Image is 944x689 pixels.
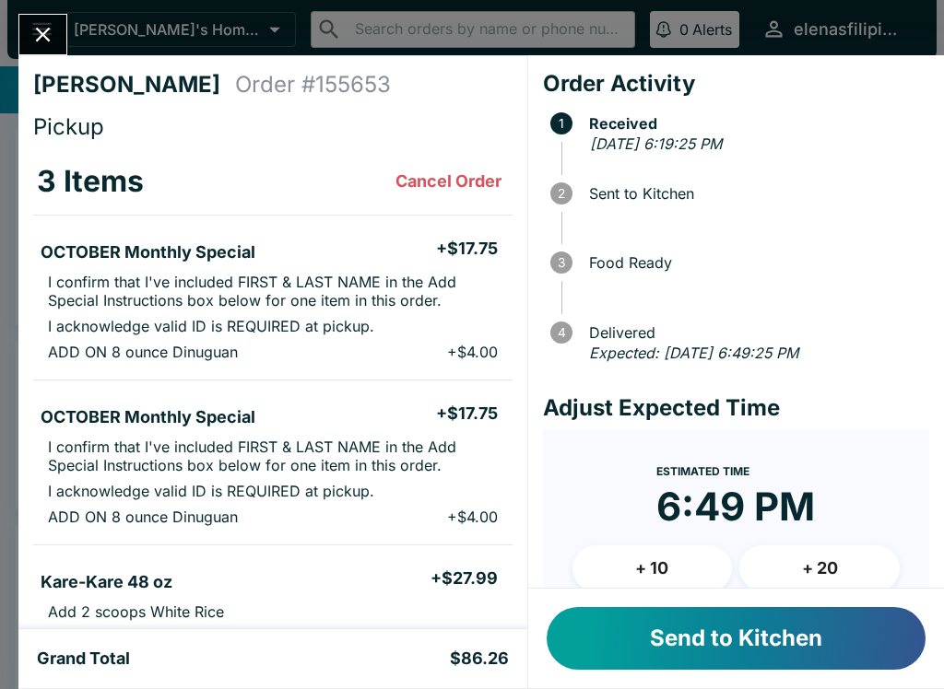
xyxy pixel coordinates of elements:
[436,238,498,260] h5: + $17.75
[656,483,815,531] time: 6:49 PM
[739,545,900,591] button: + 20
[558,255,565,270] text: 3
[48,273,498,309] p: I confirm that I've included FIRST & LAST NAME in the Add Special Instructions box below for one ...
[590,134,722,153] em: [DATE] 6:19:25 PM
[447,343,498,361] p: + $4.00
[557,325,565,340] text: 4
[41,406,255,428] h5: OCTOBER Monthly Special
[447,508,498,526] p: + $4.00
[48,602,224,621] p: Add 2 scoops White Rice
[580,115,929,132] span: Received
[41,571,172,593] h5: Kare-Kare 48 oz
[41,241,255,263] h5: OCTOBER Monthly Special
[572,545,733,591] button: + 10
[543,394,929,422] h4: Adjust Expected Time
[558,186,565,201] text: 2
[388,163,509,200] button: Cancel Order
[19,15,66,54] button: Close
[33,71,235,99] h4: [PERSON_NAME]
[48,508,238,526] p: ADD ON 8 ounce Dinuguan
[656,464,749,478] span: Estimated Time
[48,343,238,361] p: ADD ON 8 ounce Dinuguan
[436,403,498,425] h5: + $17.75
[580,324,929,341] span: Delivered
[580,254,929,271] span: Food Ready
[37,163,144,200] h3: 3 Items
[431,567,498,590] h5: + $27.99
[580,185,929,202] span: Sent to Kitchen
[589,344,798,362] em: Expected: [DATE] 6:49:25 PM
[48,482,374,500] p: I acknowledge valid ID is REQUIRED at pickup.
[450,648,509,670] h5: $86.26
[48,438,498,474] p: I confirm that I've included FIRST & LAST NAME in the Add Special Instructions box below for one ...
[235,71,391,99] h4: Order # 155653
[547,607,926,670] button: Send to Kitchen
[33,113,104,140] span: Pickup
[37,648,130,670] h5: Grand Total
[559,116,564,131] text: 1
[543,70,929,98] h4: Order Activity
[48,317,374,335] p: I acknowledge valid ID is REQUIRED at pickup.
